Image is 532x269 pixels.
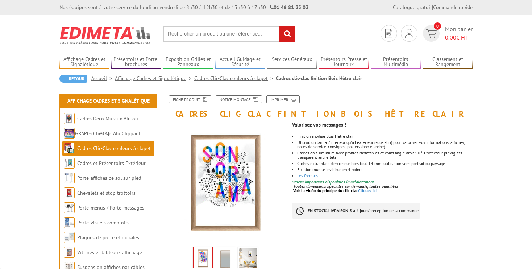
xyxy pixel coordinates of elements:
[293,188,358,193] span: Voir la vidéo du principe du clic-clac
[77,190,136,196] a: Chevalets et stop trottoirs
[77,130,141,137] a: Cadres Clic-Clac Alu Clippant
[423,56,473,68] a: Classement et Rangement
[434,22,441,30] span: 0
[405,29,413,38] img: devis rapide
[64,113,75,124] img: Cadres Deco Muraux Alu ou Bois
[445,33,473,42] span: € HT
[270,4,308,11] strong: 01 46 81 33 03
[64,173,75,183] img: Porte-affiches de sol sur pied
[194,75,276,82] a: Cadres Clic-Clac couleurs à clapet
[64,187,75,198] img: Chevalets et stop trottoirs
[77,219,129,226] a: Porte-visuels comptoirs
[385,29,392,38] img: devis rapide
[297,173,318,178] a: Les formats
[308,208,369,213] strong: EN STOCK, LIVRAISON 3 à 4 jours
[64,232,75,243] img: Plaques de porte et murales
[297,151,473,160] li: Cadres en aluminium avec profilés rabattables et coins angle droit 90°. Protecteur plexiglass tra...
[59,22,152,49] img: Edimeta
[59,4,308,11] div: Nos équipes sont à votre service du lundi au vendredi de 8h30 à 12h30 et de 13h30 à 17h30
[297,167,473,172] div: Fixation murale invisible en 4 points
[67,98,150,104] a: Affichage Cadres et Signalétique
[64,247,75,258] img: Vitrines et tableaux affichage
[77,204,144,211] a: Porte-menus / Porte-messages
[111,56,161,68] a: Présentoirs et Porte-brochures
[393,4,473,11] div: |
[64,143,75,154] img: Cadres Clic-Clac couleurs à clapet
[279,26,295,42] input: rechercher
[169,95,211,103] a: Fiche produit
[297,161,473,166] li: Cadres extra-plats d'épaisseur hors tout 14 mm, utilisation sens portrait ou paysage
[445,34,456,41] span: 0,00
[371,56,421,68] a: Présentoirs Multimédia
[426,29,437,38] img: devis rapide
[64,202,75,213] img: Porte-menus / Porte-messages
[293,183,398,189] em: Toutes dimensions spéciales sur demande, toutes quantités
[115,75,194,82] a: Affichage Cadres et Signalétique
[77,249,142,256] a: Vitrines et tableaux affichage
[64,158,75,169] img: Cadres et Présentoirs Extérieur
[215,56,265,68] a: Accueil Guidage et Sécurité
[276,75,362,82] li: Cadres clic-clac finition Bois Hêtre clair
[64,217,75,228] img: Porte-visuels comptoirs
[297,140,473,149] li: Utilisation tant à l'intérieur qu'à l'extérieur (sous abri) pour valoriser vos informations, affi...
[216,95,262,103] a: Notice Montage
[91,75,115,82] a: Accueil
[292,123,473,127] p: Valorisez vos messages !
[59,56,109,68] a: Affichage Cadres et Signalétique
[292,203,420,219] p: à réception de la commande
[421,25,473,42] a: devis rapide 0 Mon panier 0,00€ HT
[292,179,374,185] font: Stocks importants disponibles immédiatement
[59,75,87,83] a: Retour
[445,25,473,42] span: Mon panier
[433,4,473,11] a: Commande rapide
[266,95,300,103] a: Imprimer
[163,56,213,68] a: Exposition Grilles et Panneaux
[77,145,151,152] a: Cadres Clic-Clac couleurs à clapet
[297,134,473,138] li: Finition anodisé Bois Hêtre clair
[293,188,380,193] a: Voir la vidéo du principe du clic-clacCliquez-ici !
[393,4,432,11] a: Catalogue gratuit
[77,160,146,166] a: Cadres et Présentoirs Extérieur
[165,122,287,244] img: cadre_vac949hb.jpg
[163,26,295,42] input: Rechercher un produit ou une référence...
[77,175,141,181] a: Porte-affiches de sol sur pied
[267,56,317,68] a: Services Généraux
[64,115,138,137] a: Cadres Deco Muraux Alu ou [GEOGRAPHIC_DATA]
[319,56,369,68] a: Présentoirs Presse et Journaux
[77,234,139,241] a: Plaques de porte et murales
